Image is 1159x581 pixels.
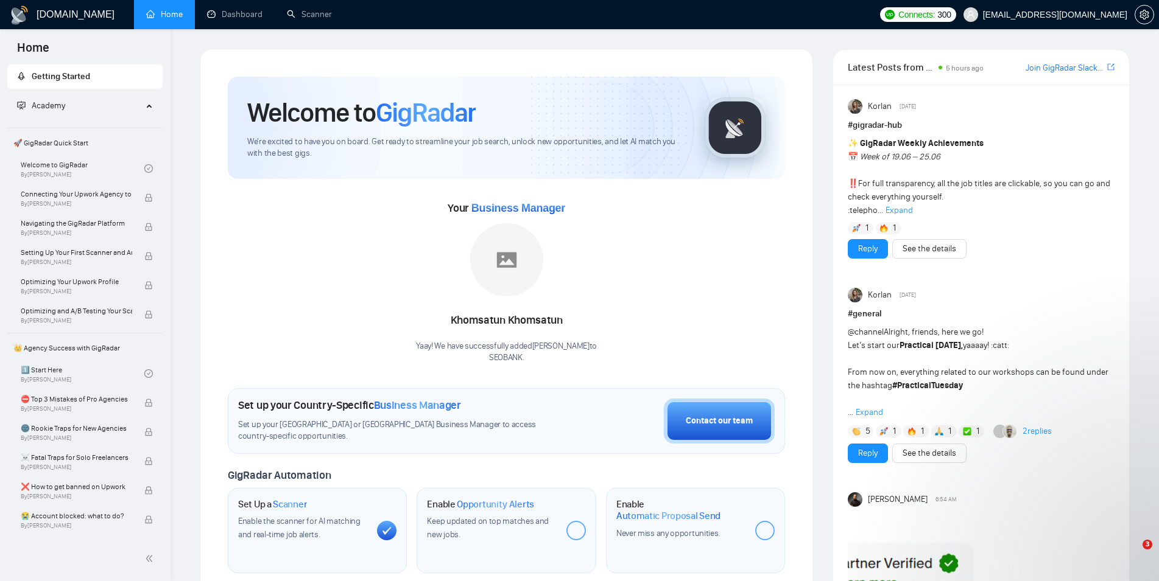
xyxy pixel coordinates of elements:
[144,398,153,407] span: lock
[865,425,870,437] span: 5
[21,200,132,207] span: By [PERSON_NAME]
[852,224,861,232] img: 🚀
[1135,10,1154,19] span: setting
[1107,61,1115,73] a: export
[892,444,967,463] button: See the details
[892,239,967,259] button: See the details
[848,119,1115,132] h1: # gigradar-hub
[1135,5,1154,24] button: setting
[852,427,861,436] img: 👏
[1107,62,1115,72] span: export
[144,281,153,290] span: lock
[21,451,132,464] span: ☠️ Fatal Traps for Solo Freelancers
[848,138,1110,215] span: For full transparency, all the job titles are clickable, so you can go and check everything yours...
[427,498,534,510] h1: Enable
[144,428,153,436] span: lock
[858,447,878,460] a: Reply
[705,97,766,158] img: gigradar-logo.png
[416,352,597,364] p: SEOBANK .
[848,327,884,337] span: @channel
[470,223,543,296] img: placeholder.png
[144,457,153,465] span: lock
[892,380,963,391] strong: #PracticalTuesday
[21,288,132,295] span: By [PERSON_NAME]
[865,222,868,234] span: 1
[868,288,892,302] span: Korlan
[21,434,132,442] span: By [PERSON_NAME]
[7,39,59,64] span: Home
[948,425,951,437] span: 1
[21,229,132,237] span: By [PERSON_NAME]
[848,288,862,302] img: Korlan
[247,136,685,159] span: We're excited to have you on board. Get ready to streamline your job search, unlock new opportuni...
[848,239,888,259] button: Reply
[664,398,775,444] button: Contact our team
[848,99,862,114] img: Korlan
[32,71,90,82] span: Getting Started
[1026,61,1105,75] a: Join GigRadar Slack Community
[848,151,858,162] span: 📅
[848,307,1115,321] h1: # general
[616,498,745,522] h1: Enable
[1023,425,1052,437] a: 2replies
[7,64,163,89] li: Getting Started
[1143,540,1152,549] span: 3
[144,515,153,524] span: lock
[21,246,132,259] span: Setting Up Your First Scanner and Auto-Bidder
[146,9,183,19] a: homeHome
[287,9,332,19] a: searchScanner
[907,427,916,436] img: 🔥
[21,464,132,471] span: By [PERSON_NAME]
[21,259,132,266] span: By [PERSON_NAME]
[374,398,461,412] span: Business Manager
[868,100,892,113] span: Korlan
[17,72,26,80] span: rocket
[17,101,26,110] span: fund-projection-screen
[858,242,878,256] a: Reply
[416,310,597,331] div: Khomsatun Khomsatun
[144,223,153,231] span: lock
[860,138,984,148] strong: GigRadar Weekly Achievements
[144,310,153,319] span: lock
[10,5,29,25] img: logo
[21,188,132,200] span: Connecting Your Upwork Agency to GigRadar
[21,510,132,522] span: 😭 Account blocked: what to do?
[900,340,963,350] strong: Practical [DATE],
[21,360,144,387] a: 1️⃣ Start HereBy[PERSON_NAME]
[21,481,132,493] span: ❌ How to get banned on Upwork
[238,398,461,412] h1: Set up your Country-Specific
[21,276,132,288] span: Optimizing Your Upwork Profile
[921,425,924,437] span: 1
[1135,10,1154,19] a: setting
[144,369,153,378] span: check-circle
[416,341,597,364] div: Yaay! We have successfully added [PERSON_NAME] to
[247,96,476,129] h1: Welcome to
[848,444,888,463] button: Reply
[963,427,971,436] img: ✅
[144,486,153,495] span: lock
[207,9,262,19] a: dashboardDashboard
[9,131,161,155] span: 🚀 GigRadar Quick Start
[856,407,883,417] span: Expand
[868,493,928,506] span: [PERSON_NAME]
[427,516,549,540] span: Keep updated on top matches and new jobs.
[21,155,144,182] a: Welcome to GigRadarBy[PERSON_NAME]
[238,419,560,442] span: Set up your [GEOGRAPHIC_DATA] or [GEOGRAPHIC_DATA] Business Manager to access country-specific op...
[238,498,307,510] h1: Set Up a
[976,425,979,437] span: 1
[144,193,153,202] span: lock
[967,10,975,19] span: user
[21,217,132,229] span: Navigating the GigRadar Platform
[898,8,935,21] span: Connects:
[900,101,916,112] span: [DATE]
[471,202,565,214] span: Business Manager
[21,305,132,317] span: Optimizing and A/B Testing Your Scanner for Better Results
[616,528,720,538] span: Never miss any opportunities.
[935,427,943,436] img: 🙏
[848,60,935,75] span: Latest Posts from the GigRadar Community
[893,222,896,234] span: 1
[616,510,720,522] span: Automatic Proposal Send
[885,10,895,19] img: upwork-logo.png
[946,64,984,72] span: 5 hours ago
[1118,540,1147,569] iframe: Intercom live chat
